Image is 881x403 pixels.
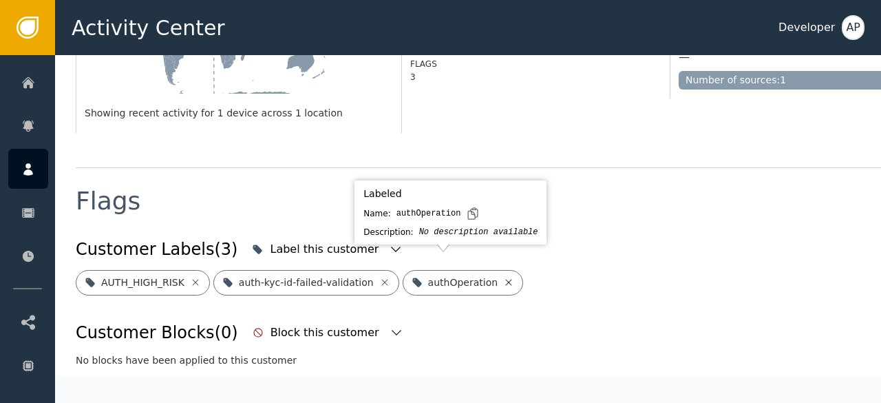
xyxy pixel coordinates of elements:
div: authOperation [428,276,498,290]
div: Customer Labels (3) [76,237,237,262]
div: AUTH_HIGH_RISK [101,276,184,290]
button: Label this customer [248,234,406,265]
div: Developer [778,19,835,36]
span: Activity Center [72,12,225,43]
div: Label this customer [270,241,382,258]
div: Showing recent activity for 1 device across 1 location [85,106,393,121]
div: Block this customer [270,324,383,341]
div: Description: [363,226,413,238]
button: AP [842,15,864,40]
div: authOperation [396,207,461,220]
label: Flags [410,59,437,69]
div: Labeled [363,187,538,201]
button: Block this customer [249,318,407,348]
div: Customer Blocks (0) [76,320,238,345]
div: Name: [363,207,390,220]
div: — [679,50,690,64]
div: Flags [76,189,140,214]
div: auth-kyc-id-failed-validation [239,276,374,290]
div: No description available [419,226,538,238]
div: 3 [410,71,520,83]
